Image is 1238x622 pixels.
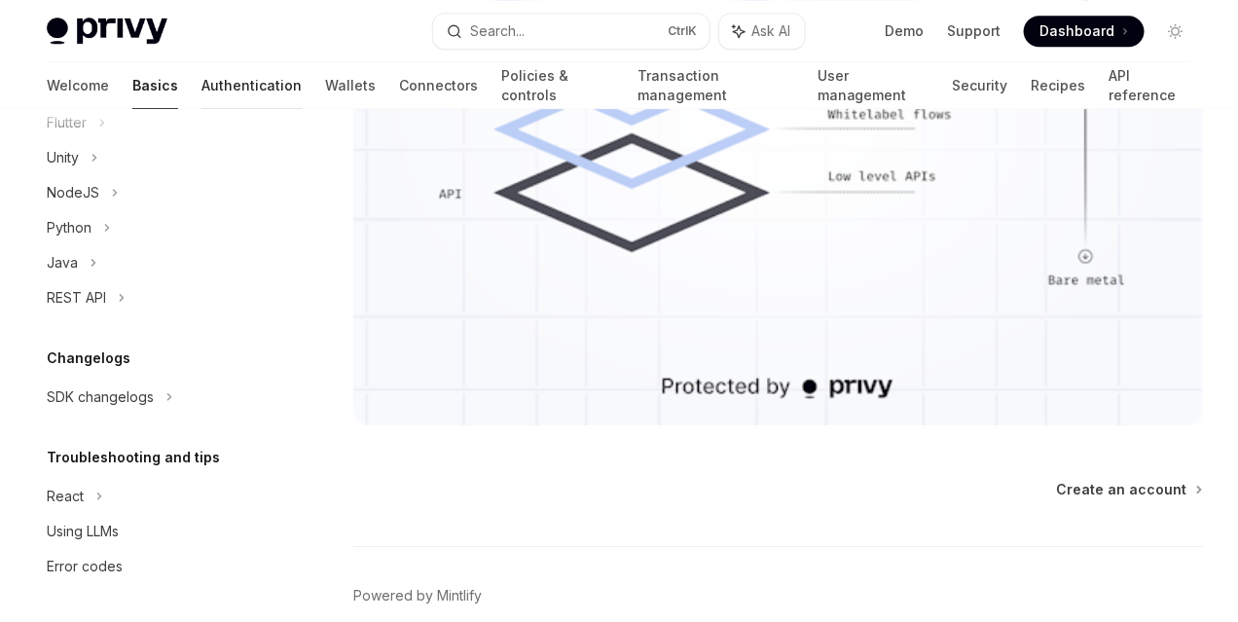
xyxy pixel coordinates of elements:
a: Connectors [399,62,478,109]
a: Basics [132,62,178,109]
span: Ask AI [752,21,791,41]
a: Welcome [47,62,109,109]
a: User management [818,62,928,109]
button: Ask AI [719,14,805,49]
button: Search...CtrlK [433,14,709,49]
a: Security [952,62,1007,109]
a: Demo [885,21,924,41]
img: light logo [47,18,167,45]
h5: Changelogs [47,347,130,370]
a: Authentication [201,62,302,109]
span: Ctrl K [669,23,698,39]
a: Transaction management [637,62,794,109]
div: React [47,485,84,508]
div: REST API [47,286,106,310]
a: Using LLMs [31,514,280,549]
a: API reference [1109,62,1191,109]
button: Toggle dark mode [1160,16,1191,47]
div: Using LLMs [47,520,119,543]
div: Search... [470,19,525,43]
div: SDK changelogs [47,385,154,409]
a: Powered by Mintlify [353,586,482,605]
span: Create an account [1056,480,1186,499]
a: Recipes [1031,62,1085,109]
div: NodeJS [47,181,99,204]
div: Java [47,251,78,274]
div: Unity [47,146,79,169]
a: Wallets [325,62,376,109]
a: Support [947,21,1001,41]
h5: Troubleshooting and tips [47,446,220,469]
span: Dashboard [1039,21,1114,41]
a: Policies & controls [501,62,614,109]
div: Error codes [47,555,123,578]
a: Create an account [1056,480,1201,499]
a: Error codes [31,549,280,584]
a: Dashboard [1024,16,1145,47]
div: Python [47,216,91,239]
